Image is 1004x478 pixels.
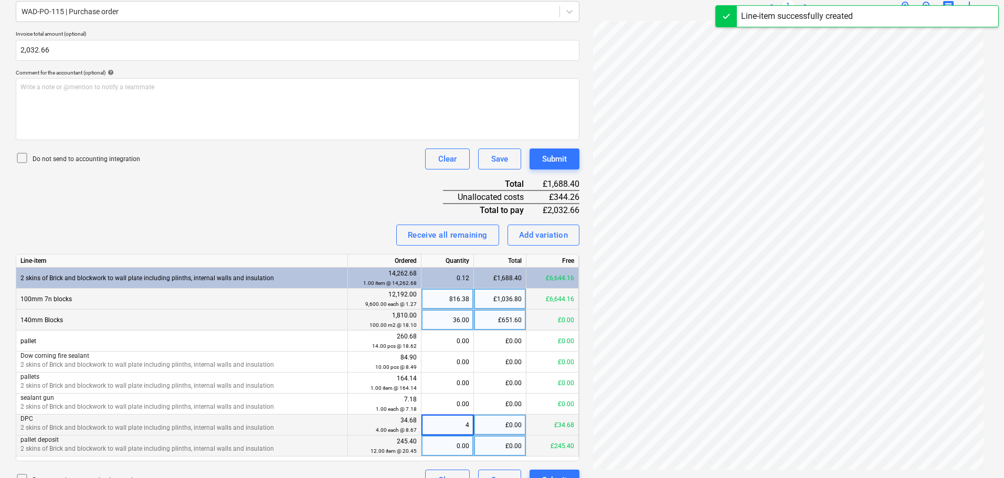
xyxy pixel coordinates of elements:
[375,364,417,370] small: 10.00 pcs @ 8.49
[352,290,417,309] div: 12,192.00
[426,289,469,310] div: 816.38
[348,254,421,268] div: Ordered
[526,331,579,352] div: £0.00
[526,289,579,310] div: £6,644.16
[474,268,526,289] div: £1,688.40
[371,385,417,391] small: 1.00 item @ 164.14
[376,406,417,412] small: 1.00 each @ 7.18
[426,310,469,331] div: 36.00
[491,152,508,166] div: Save
[474,373,526,394] div: £0.00
[33,155,140,164] p: Do not send to accounting integration
[408,228,488,242] div: Receive all remaining
[519,228,568,242] div: Add variation
[20,445,274,452] span: 2 skins of Brick and blockwork to wall plate including plinths, internal walls and insulation
[952,428,1004,478] iframe: Chat Widget
[541,204,580,216] div: £2,032.66
[105,69,114,76] span: help
[438,152,457,166] div: Clear
[16,254,348,268] div: Line-item
[352,395,417,414] div: 7.18
[526,394,579,415] div: £0.00
[426,268,469,289] div: 0.12
[443,190,540,204] div: Unallocated costs
[474,435,526,456] div: £0.00
[20,415,33,422] span: DPC
[526,415,579,435] div: £34.68
[376,427,417,433] small: 4.00 each @ 8.67
[541,190,580,204] div: £344.26
[20,361,274,368] span: 2 skins of Brick and blockwork to wall plate including plinths, internal walls and insulation
[16,310,348,331] div: 140mm Blocks
[372,343,417,349] small: 14.00 pcs @ 18.62
[16,30,579,39] p: Invoice total amount (optional)
[365,301,417,307] small: 9,600.00 each @ 1.27
[352,353,417,372] div: 84.90
[352,374,417,393] div: 164.14
[426,352,469,373] div: 0.00
[20,382,274,389] span: 2 skins of Brick and blockwork to wall plate including plinths, internal walls and insulation
[508,225,580,246] button: Add variation
[474,352,526,373] div: £0.00
[474,254,526,268] div: Total
[478,148,521,169] button: Save
[371,448,417,454] small: 12.00 item @ 20.45
[425,148,470,169] button: Clear
[20,274,274,282] span: 2 skins of Brick and blockwork to wall plate including plinths, internal walls and insulation
[352,269,417,288] div: 14,262.68
[16,331,348,352] div: pallet
[421,254,474,268] div: Quantity
[20,424,274,431] span: 2 skins of Brick and blockwork to wall plate including plinths, internal walls and insulation
[526,373,579,394] div: £0.00
[526,352,579,373] div: £0.00
[443,178,540,190] div: Total
[530,148,579,169] button: Submit
[474,289,526,310] div: £1,036.80
[352,437,417,456] div: 245.40
[526,435,579,456] div: £245.40
[474,394,526,415] div: £0.00
[352,332,417,351] div: 260.68
[526,310,579,331] div: £0.00
[396,225,499,246] button: Receive all remaining
[443,204,540,216] div: Total to pay
[542,152,567,166] div: Submit
[526,254,579,268] div: Free
[352,416,417,435] div: 34.68
[474,415,526,435] div: £0.00
[741,10,853,23] div: Line-item successfully created
[20,394,54,401] span: sealant gun
[352,311,417,330] div: 1,810.00
[541,178,580,190] div: £1,688.40
[526,268,579,289] div: £6,644.16
[474,331,526,352] div: £0.00
[20,352,89,359] span: Dow corning fire sealant
[20,403,274,410] span: 2 skins of Brick and blockwork to wall plate including plinths, internal walls and insulation
[20,373,39,380] span: pallets
[426,435,469,456] div: 0.00
[363,280,417,286] small: 1.00 item @ 14,262.68
[474,310,526,331] div: £651.60
[20,436,59,443] span: pallet deposit
[16,40,579,61] input: Invoice total amount (optional)
[426,394,469,415] div: 0.00
[16,289,348,310] div: 100mm 7n blocks
[16,69,579,76] div: Comment for the accountant (optional)
[426,373,469,394] div: 0.00
[369,322,417,328] small: 100.00 m2 @ 18.10
[426,331,469,352] div: 0.00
